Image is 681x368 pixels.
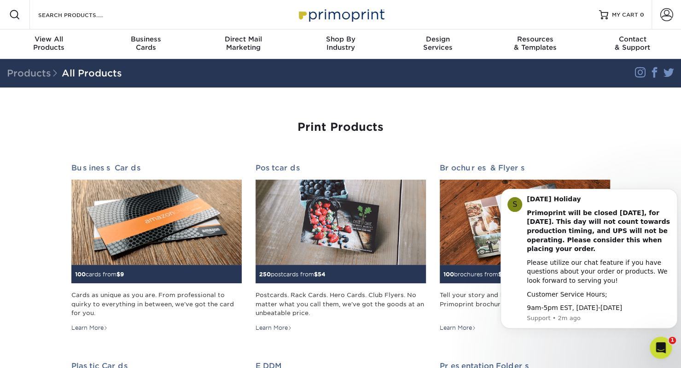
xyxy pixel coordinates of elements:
a: Postcards 250postcards from$54 Postcards. Rack Cards. Hero Cards. Club Flyers. No matter what you... [256,164,426,332]
span: $ [314,271,318,278]
iframe: Intercom live chat [650,337,672,359]
span: Contact [584,35,681,43]
span: MY CART [612,11,638,19]
a: Direct MailMarketing [195,29,292,59]
small: brochures from [443,271,508,278]
h2: Postcards [256,164,426,172]
a: Resources& Templates [486,29,583,59]
span: Direct Mail [195,35,292,43]
div: Cards as unique as you are. From professional to quirky to everything in between, we've got the c... [71,291,242,317]
a: Brochures & Flyers 100brochures from$61 Tell your story and leave a lasting impression with Primo... [440,164,610,332]
span: 100 [443,271,454,278]
a: Shop ByIndustry [292,29,389,59]
img: Business Cards [71,180,242,265]
h1: Print Products [71,121,610,134]
img: Primoprint [295,5,387,24]
span: Products [7,68,62,79]
span: 54 [318,271,326,278]
span: 9 [120,271,124,278]
span: Resources [486,35,583,43]
div: Learn More [256,324,292,332]
div: Learn More [440,324,476,332]
small: cards from [75,271,124,278]
span: Design [389,35,486,43]
div: & Templates [486,35,583,52]
a: BusinessCards [97,29,194,59]
small: postcards from [259,271,326,278]
span: $ [116,271,120,278]
div: Learn More [71,324,108,332]
img: Brochures & Flyers [440,180,610,265]
span: Business [97,35,194,43]
div: Cards [97,35,194,52]
div: Industry [292,35,389,52]
div: Tell your story and leave a lasting impression with Primoprint brochures. [440,291,610,317]
span: 100 [75,271,86,278]
h2: Business Cards [71,164,242,172]
a: Contact& Support [584,29,681,59]
a: Business Cards 100cards from$9 Cards as unique as you are. From professional to quirky to everyth... [71,164,242,332]
span: Shop By [292,35,389,43]
div: Marketing [195,35,292,52]
span: 1 [669,337,676,344]
div: Postcards. Rack Cards. Hero Cards. Club Flyers. No matter what you call them, we've got the goods... [256,291,426,317]
h2: Brochures & Flyers [440,164,610,172]
span: 250 [259,271,271,278]
a: All Products [62,68,122,79]
iframe: Intercom notifications message [497,175,681,343]
a: DesignServices [389,29,486,59]
div: & Support [584,35,681,52]
iframe: Google Customer Reviews [2,340,78,365]
div: Services [389,35,486,52]
img: Postcards [256,180,426,265]
input: SEARCH PRODUCTS..... [37,9,127,20]
span: 0 [640,12,644,18]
